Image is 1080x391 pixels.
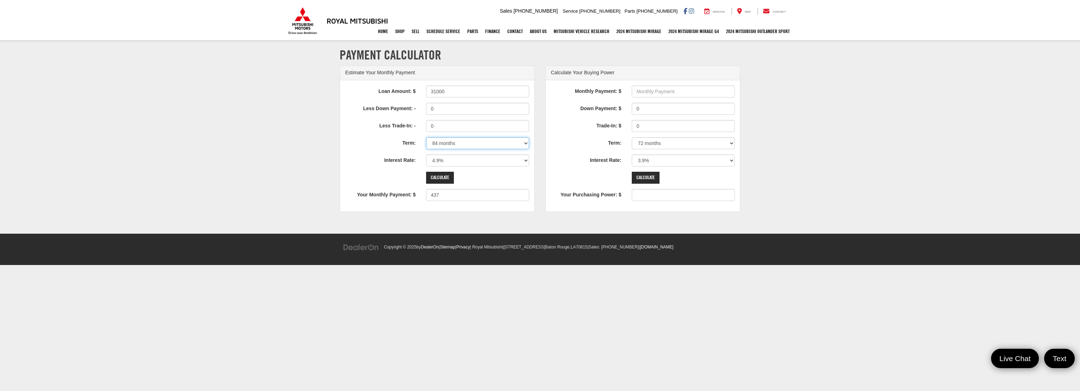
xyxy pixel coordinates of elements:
a: Parts: Opens in a new tab [464,23,482,40]
span: Map [745,10,751,13]
span: Text [1049,354,1070,363]
span: Service [563,8,578,14]
h3: Royal Mitsubishi [327,17,388,25]
a: Sell [408,23,423,40]
a: DealerOn [343,244,379,250]
img: Mitsubishi [287,7,319,34]
a: 2024 Mitsubishi Mirage [613,23,665,40]
input: Loan Amount [426,86,529,97]
a: Contact [504,23,526,40]
span: | Royal Mitsubishi [470,245,503,250]
a: Live Chat [991,349,1039,368]
label: Monthly Payment: $ [546,86,626,95]
a: Schedule Service: Opens in a new tab [423,23,464,40]
label: Term: [340,137,421,147]
span: [PHONE_NUMBER] [636,8,677,14]
span: | [439,245,455,250]
a: Home [374,23,392,40]
span: 70815 [576,245,587,250]
span: Parts [624,8,635,14]
input: Monthly Payment [632,86,735,97]
a: Mitsubishi Vehicle Research [550,23,613,40]
label: Less Trade-In: - [340,120,421,130]
a: Text [1044,349,1075,368]
span: Sales: [589,245,600,250]
span: Live Chat [996,354,1034,363]
a: About Us [526,23,550,40]
label: Down Payment: $ [546,103,626,112]
span: Sales [500,8,512,14]
span: Baton Rouge, [545,245,571,250]
a: Map [732,8,756,15]
a: 2024 Mitsubishi Mirage G4 [665,23,722,40]
span: Contact [773,10,786,13]
span: | [587,245,639,250]
img: DealerOn [343,244,379,251]
input: Down Payment [632,103,735,115]
a: Instagram: Click to visit our Instagram page [689,8,694,14]
a: Finance [482,23,504,40]
span: [PHONE_NUMBER] [579,8,621,14]
span: [PHONE_NUMBER] [601,245,639,250]
span: [STREET_ADDRESS] [504,245,545,250]
a: Facebook: Click to visit our Facebook page [683,8,687,14]
a: Privacy [456,245,470,250]
label: Interest Rate: [340,154,421,164]
span: | [503,245,587,250]
label: Less Down Payment: - [340,103,421,112]
span: Copyright © 2025 [384,245,417,250]
label: Interest Rate: [546,154,626,164]
span: LA [571,245,576,250]
a: Sitemap [440,245,455,250]
span: [PHONE_NUMBER] [514,8,558,14]
h1: Payment Calculator [340,48,740,62]
label: Trade-In: $ [546,120,626,130]
label: Your Monthly Payment: $ [340,189,421,198]
a: Service [699,8,730,15]
a: 2024 Mitsubishi Outlander SPORT [722,23,793,40]
label: Your Purchasing Power: $ [546,189,626,198]
a: DealerOn Home Page [421,245,439,250]
a: Contact [758,8,791,15]
span: | [639,245,673,250]
div: Estimate Your Monthly Payment [340,66,534,80]
a: Shop [392,23,408,40]
label: Loan Amount: $ [340,86,421,95]
div: Calculate Your Buying Power [546,66,740,80]
a: [DOMAIN_NAME] [640,245,674,250]
label: Term: [546,137,626,147]
input: Calculate [426,172,454,184]
span: Service [713,10,725,13]
span: | [455,245,470,250]
input: Calculate [632,172,660,184]
span: by [417,245,439,250]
